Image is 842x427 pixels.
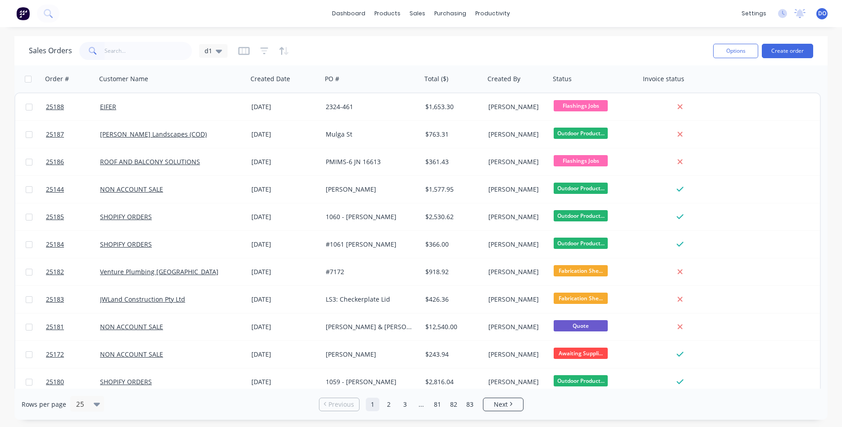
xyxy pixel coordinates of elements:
[382,398,396,411] a: Page 2
[251,377,319,386] div: [DATE]
[205,46,212,55] span: d1
[251,157,319,166] div: [DATE]
[46,121,100,148] a: 25187
[762,44,813,58] button: Create order
[488,322,544,331] div: [PERSON_NAME]
[29,46,72,55] h1: Sales Orders
[431,398,444,411] a: Page 81
[414,398,428,411] a: Jump forward
[488,157,544,166] div: [PERSON_NAME]
[554,100,608,111] span: Flashings Jobs
[425,102,478,111] div: $1,653.30
[326,240,414,249] div: #1061 [PERSON_NAME]
[405,7,430,20] div: sales
[100,350,163,358] a: NON ACCOUNT SALE
[46,295,64,304] span: 25183
[100,295,185,303] a: JWLand Construction Pty Ltd
[488,102,544,111] div: [PERSON_NAME]
[326,130,414,139] div: Mulga St
[737,7,771,20] div: settings
[554,293,608,304] span: Fabrication She...
[554,320,608,331] span: Quote
[425,350,478,359] div: $243.94
[488,267,544,276] div: [PERSON_NAME]
[46,350,64,359] span: 25172
[251,185,319,194] div: [DATE]
[45,74,69,83] div: Order #
[713,44,758,58] button: Options
[424,74,448,83] div: Total ($)
[425,377,478,386] div: $2,816.04
[251,267,319,276] div: [DATE]
[251,102,319,111] div: [DATE]
[46,258,100,285] a: 25182
[326,157,414,166] div: PMIMS-6 JN 16613
[46,130,64,139] span: 25187
[251,212,319,221] div: [DATE]
[100,130,207,138] a: [PERSON_NAME] Landscapes (COD)
[46,203,100,230] a: 25185
[46,341,100,368] a: 25172
[105,42,192,60] input: Search...
[22,400,66,409] span: Rows per page
[425,295,478,304] div: $426.36
[425,240,478,249] div: $366.00
[425,157,478,166] div: $361.43
[319,400,359,409] a: Previous page
[46,267,64,276] span: 25182
[425,322,478,331] div: $12,540.00
[46,368,100,395] a: 25180
[554,155,608,166] span: Flashings Jobs
[326,102,414,111] div: 2324-461
[326,322,414,331] div: [PERSON_NAME] & [PERSON_NAME] - feature screens
[494,400,508,409] span: Next
[46,93,100,120] a: 25188
[370,7,405,20] div: products
[430,7,471,20] div: purchasing
[251,130,319,139] div: [DATE]
[100,102,116,111] a: EIFER
[251,350,319,359] div: [DATE]
[488,212,544,221] div: [PERSON_NAME]
[326,267,414,276] div: #7172
[46,212,64,221] span: 25185
[488,130,544,139] div: [PERSON_NAME]
[488,240,544,249] div: [PERSON_NAME]
[46,185,64,194] span: 25144
[46,240,64,249] span: 25184
[315,398,527,411] ul: Pagination
[554,238,608,249] span: Outdoor Product...
[398,398,412,411] a: Page 3
[488,295,544,304] div: [PERSON_NAME]
[46,286,100,313] a: 25183
[554,128,608,139] span: Outdoor Product...
[447,398,460,411] a: Page 82
[100,322,163,331] a: NON ACCOUNT SALE
[100,377,152,386] a: SHOPIFY ORDERS
[251,295,319,304] div: [DATE]
[643,74,684,83] div: Invoice status
[818,9,826,18] span: DO
[100,240,152,248] a: SHOPIFY ORDERS
[425,185,478,194] div: $1,577.95
[46,231,100,258] a: 25184
[554,183,608,194] span: Outdoor Product...
[100,212,152,221] a: SHOPIFY ORDERS
[325,74,339,83] div: PO #
[554,375,608,386] span: Outdoor Product...
[554,210,608,221] span: Outdoor Product...
[46,377,64,386] span: 25180
[488,377,544,386] div: [PERSON_NAME]
[328,400,354,409] span: Previous
[100,185,163,193] a: NON ACCOUNT SALE
[100,267,218,276] a: Venture Plumbing [GEOGRAPHIC_DATA]
[46,102,64,111] span: 25188
[251,322,319,331] div: [DATE]
[487,74,520,83] div: Created By
[46,157,64,166] span: 25186
[326,295,414,304] div: LS3: Checkerplate Lid
[483,400,523,409] a: Next page
[425,267,478,276] div: $918.92
[326,350,414,359] div: [PERSON_NAME]
[463,398,477,411] a: Page 83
